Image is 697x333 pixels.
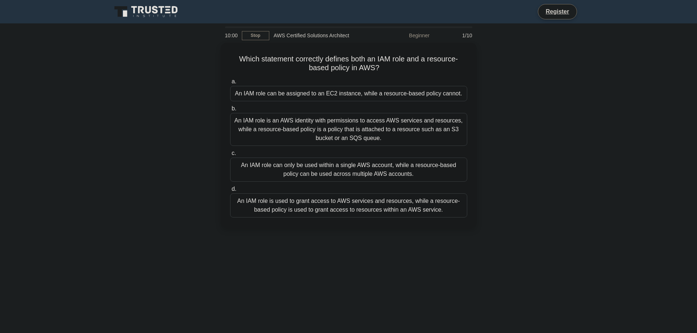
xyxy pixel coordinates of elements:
div: An IAM role can only be used within a single AWS account, while a resource-based policy can be us... [230,158,467,182]
div: An IAM role is an AWS identity with permissions to access AWS services and resources, while a res... [230,113,467,146]
div: An IAM role can be assigned to an EC2 instance, while a resource-based policy cannot. [230,86,467,101]
span: c. [232,150,236,156]
div: AWS Certified Solutions Architect [269,28,370,43]
a: Stop [242,31,269,40]
a: Register [541,7,573,16]
div: 1/10 [434,28,477,43]
span: d. [232,186,236,192]
div: An IAM role is used to grant access to AWS services and resources, while a resource-based policy ... [230,193,467,217]
h5: Which statement correctly defines both an IAM role and a resource-based policy in AWS? [229,54,468,73]
span: b. [232,105,236,111]
span: a. [232,78,236,84]
div: Beginner [370,28,434,43]
div: 10:00 [221,28,242,43]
